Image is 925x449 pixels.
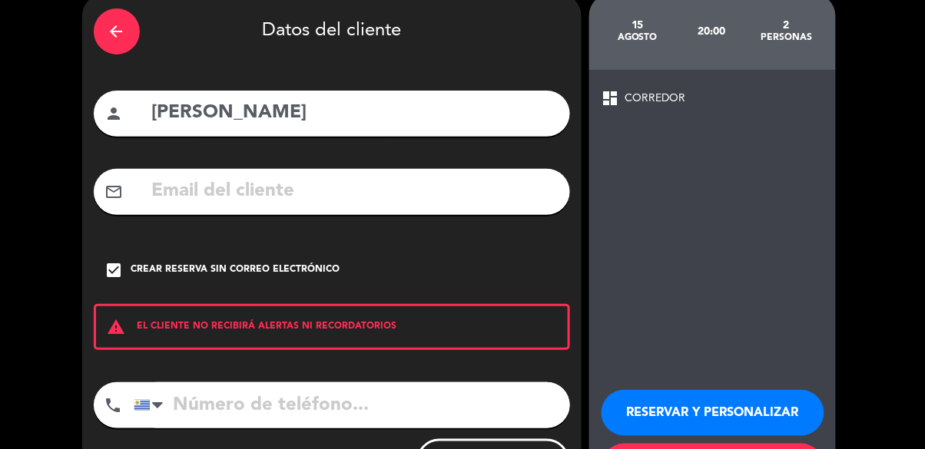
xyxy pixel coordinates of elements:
[104,396,123,414] i: phone
[105,183,124,201] i: mail_outline
[625,90,686,107] span: CORREDOR
[105,261,124,279] i: check_box
[749,31,824,44] div: personas
[675,5,749,58] div: 20:00
[749,19,824,31] div: 2
[131,262,340,278] div: Crear reserva sin correo electrónico
[151,176,559,207] input: Email del cliente
[151,97,559,129] input: Nombre del cliente
[601,19,675,31] div: 15
[105,104,124,123] i: person
[134,383,170,428] div: Uruguay: +598
[108,22,126,41] i: arrow_back
[601,31,675,44] div: agosto
[134,382,570,428] input: Número de teléfono...
[94,5,570,58] div: Datos del cliente
[94,304,570,350] div: EL CLIENTE NO RECIBIRÁ ALERTAS NI RECORDATORIOS
[602,89,620,107] span: dashboard
[602,390,824,436] button: RESERVAR Y PERSONALIZAR
[96,318,138,336] i: warning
